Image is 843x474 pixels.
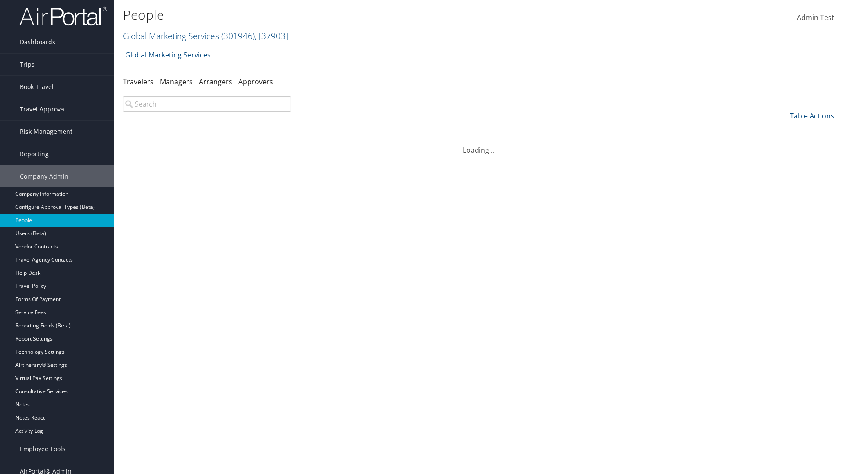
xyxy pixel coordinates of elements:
span: Admin Test [797,13,834,22]
a: Arrangers [199,77,232,86]
h1: People [123,6,597,24]
span: Travel Approval [20,98,66,120]
span: Company Admin [20,165,68,187]
input: Search [123,96,291,112]
span: Dashboards [20,31,55,53]
a: Table Actions [790,111,834,121]
a: Managers [160,77,193,86]
a: Global Marketing Services [123,30,288,42]
a: Admin Test [797,4,834,32]
span: Risk Management [20,121,72,143]
span: , [ 37903 ] [255,30,288,42]
a: Global Marketing Services [125,46,211,64]
div: Loading... [123,134,834,155]
span: Trips [20,54,35,75]
a: Travelers [123,77,154,86]
span: ( 301946 ) [221,30,255,42]
img: airportal-logo.png [19,6,107,26]
span: Employee Tools [20,438,65,460]
span: Book Travel [20,76,54,98]
a: Approvers [238,77,273,86]
span: Reporting [20,143,49,165]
